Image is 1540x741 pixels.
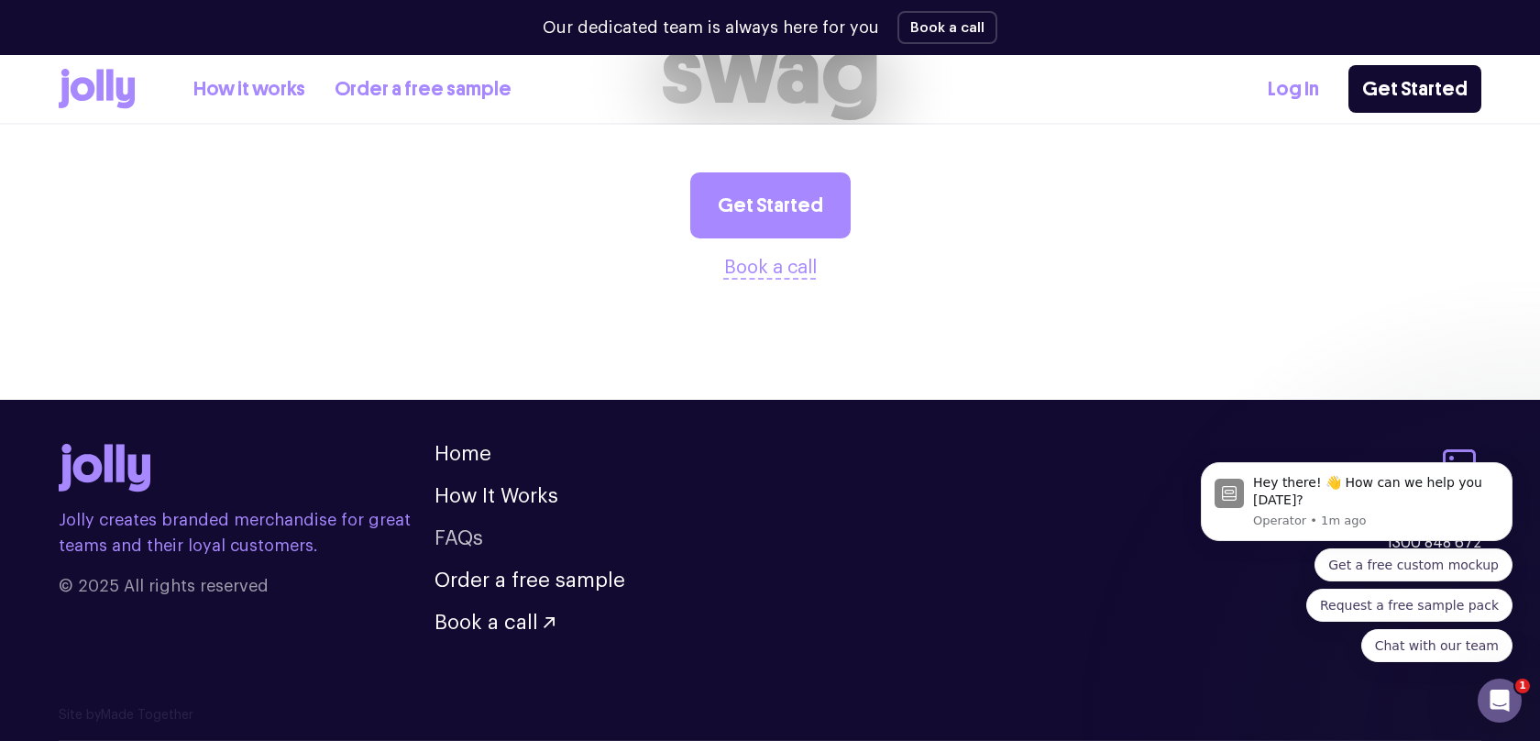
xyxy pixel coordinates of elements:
a: Get Started [1348,65,1481,113]
a: How it works [193,74,305,105]
button: Book a call [897,11,997,44]
span: Book a call [434,613,538,633]
p: Our dedicated team is always here for you [543,16,879,40]
a: Home [434,444,491,464]
p: Site by [59,706,1481,725]
iframe: Intercom notifications message [1173,321,1540,691]
iframe: Intercom live chat [1478,679,1522,723]
a: Order a free sample [335,74,511,105]
a: How It Works [434,486,558,506]
span: 1 [1515,679,1530,693]
a: Order a free sample [434,570,625,591]
p: Jolly creates branded merchandise for great teams and their loyal customers. [59,507,434,559]
a: Made Together [101,709,193,722]
span: © 2025 All rights reserved [59,573,434,599]
a: FAQs [434,528,483,548]
a: Log In [1268,74,1319,105]
button: Book a call [434,613,555,633]
button: Book a call [724,253,817,282]
a: Get Started [690,172,851,238]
